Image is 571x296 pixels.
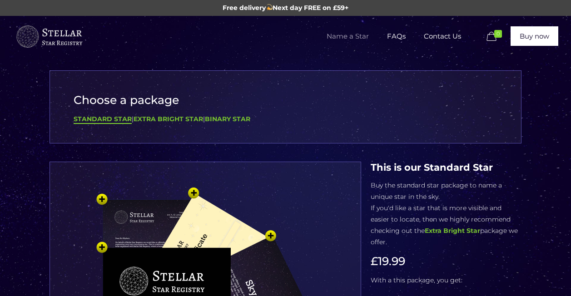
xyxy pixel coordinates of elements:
a: Name a Star [318,16,378,57]
span: 0 [494,30,502,38]
a: Contact Us [415,16,470,57]
b: Standard Star [74,115,132,123]
h4: This is our Standard Star [371,162,521,173]
div: | | [74,113,497,125]
a: Buy now [511,26,558,46]
span: Name a Star [318,23,378,50]
a: Extra Bright Star [134,115,203,123]
span: Free delivery Next day FREE on £59+ [223,4,349,12]
a: Buy a Star [15,16,83,57]
p: With a this package, you get: [371,275,521,286]
a: Standard Star [74,115,132,124]
span: Contact Us [415,23,470,50]
a: FAQs [378,16,415,57]
a: 0 [485,31,506,42]
img: buyastar-logo-transparent [15,23,83,50]
span: FAQs [378,23,415,50]
h3: Choose a package [74,94,497,107]
a: Extra Bright Star [425,227,480,235]
span: 19.99 [378,254,405,268]
img: 💫 [266,4,273,10]
h3: £ [371,255,521,268]
a: Binary Star [205,115,250,123]
p: Buy the standard star package to name a unique star in the sky. If you'd like a star that is more... [371,180,521,248]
